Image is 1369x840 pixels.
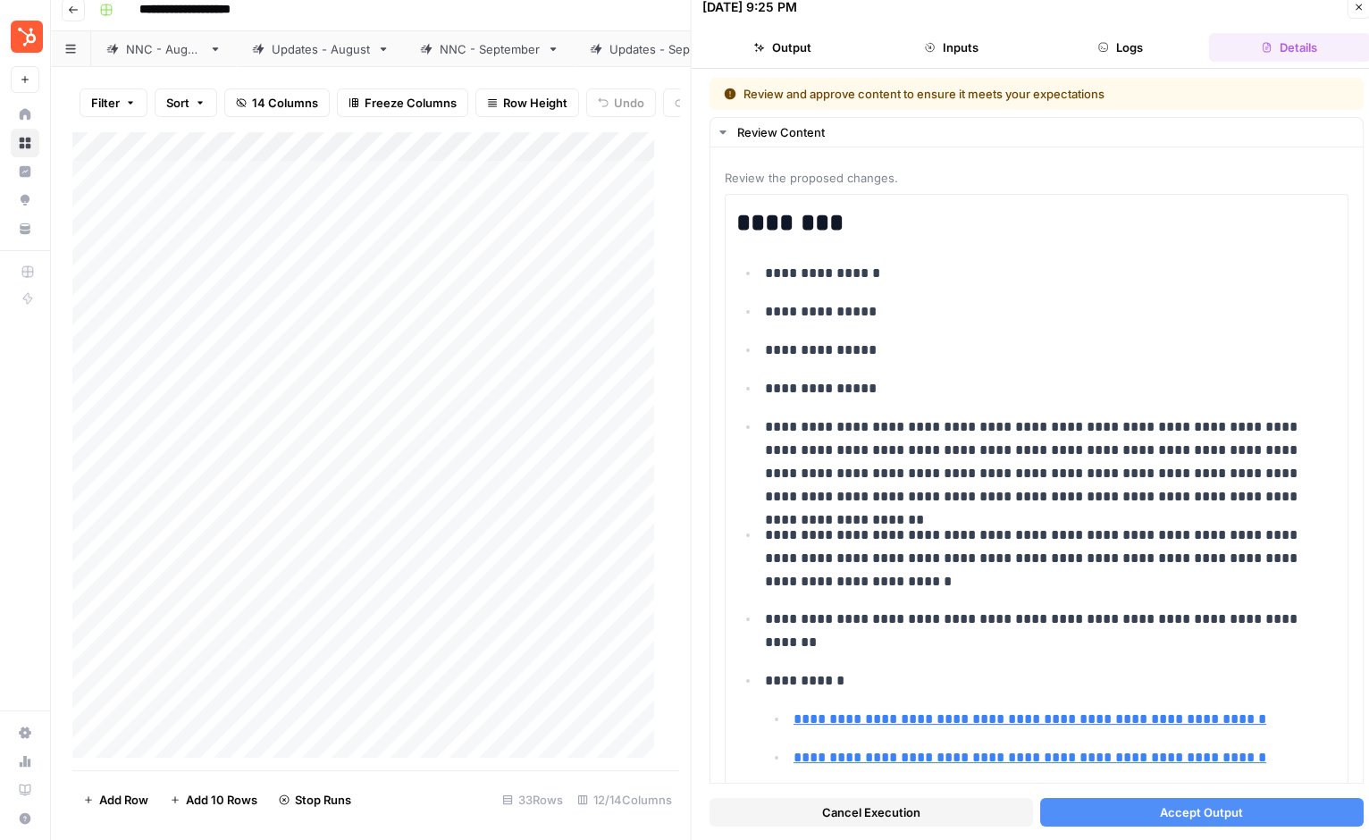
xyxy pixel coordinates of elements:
[1039,798,1363,827] button: Accept Output
[11,214,39,243] a: Your Data
[237,31,405,67] a: Updates - August
[166,94,189,112] span: Sort
[11,21,43,53] img: Blog Content Action Plan Logo
[710,118,1363,147] button: Review Content
[365,94,457,112] span: Freeze Columns
[268,785,362,814] button: Stop Runs
[609,40,724,58] div: Updates - Sep BCAP
[405,31,575,67] a: NNC - September
[440,40,540,58] div: NNC - September
[475,88,579,117] button: Row Height
[11,804,39,833] button: Help + Support
[495,785,570,814] div: 33 Rows
[91,31,237,67] a: NNC - [DATE]
[11,186,39,214] a: Opportunities
[702,33,864,62] button: Output
[724,85,1227,103] div: Review and approve content to ensure it meets your expectations
[1039,33,1201,62] button: Logs
[870,33,1032,62] button: Inputs
[252,94,318,112] span: 14 Columns
[11,747,39,776] a: Usage
[11,157,39,186] a: Insights
[725,169,1348,187] span: Review the proposed changes.
[80,88,147,117] button: Filter
[224,88,330,117] button: 14 Columns
[11,129,39,157] a: Browse
[155,88,217,117] button: Sort
[99,791,148,809] span: Add Row
[586,88,656,117] button: Undo
[614,94,644,112] span: Undo
[11,776,39,804] a: Learning Hub
[272,40,370,58] div: Updates - August
[1160,803,1243,821] span: Accept Output
[503,94,567,112] span: Row Height
[11,100,39,129] a: Home
[186,791,257,809] span: Add 10 Rows
[710,798,1033,827] button: Cancel Execution
[295,791,351,809] span: Stop Runs
[91,94,120,112] span: Filter
[575,31,759,67] a: Updates - Sep BCAP
[126,40,202,58] div: NNC - [DATE]
[11,14,39,59] button: Workspace: Blog Content Action Plan
[570,785,679,814] div: 12/14 Columns
[737,123,1352,141] div: Review Content
[72,785,159,814] button: Add Row
[821,803,920,821] span: Cancel Execution
[337,88,468,117] button: Freeze Columns
[11,718,39,747] a: Settings
[159,785,268,814] button: Add 10 Rows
